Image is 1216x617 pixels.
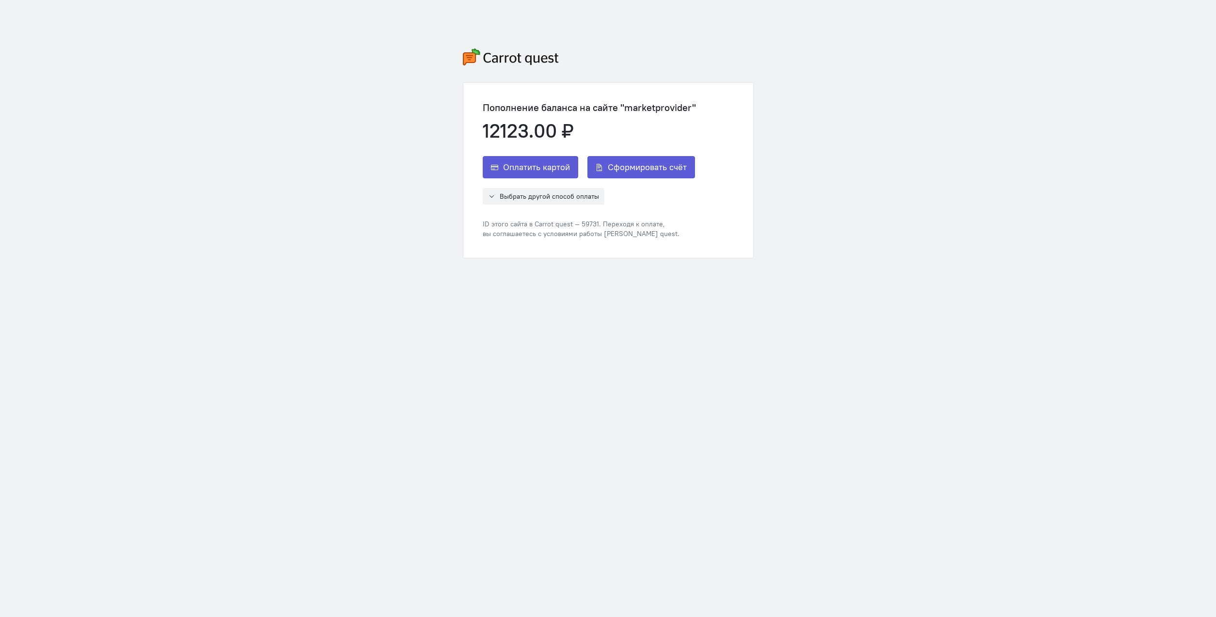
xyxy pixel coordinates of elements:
[463,48,559,65] img: carrot-quest-logo.svg
[608,161,687,173] span: Сформировать счёт
[483,219,696,238] div: ID этого сайта в Carrot quest — 59731. Переходя к оплате, вы соглашаетесь с условиями работы [PER...
[483,156,578,178] button: Оплатить картой
[483,188,604,205] button: Выбрать другой способ оплаты
[587,156,695,178] button: Сформировать счёт
[503,161,570,173] span: Оплатить картой
[483,120,696,142] div: 12123.00 ₽
[500,192,599,201] span: Выбрать другой способ оплаты
[483,102,696,113] div: Пополнение баланса на сайте "marketprovider"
